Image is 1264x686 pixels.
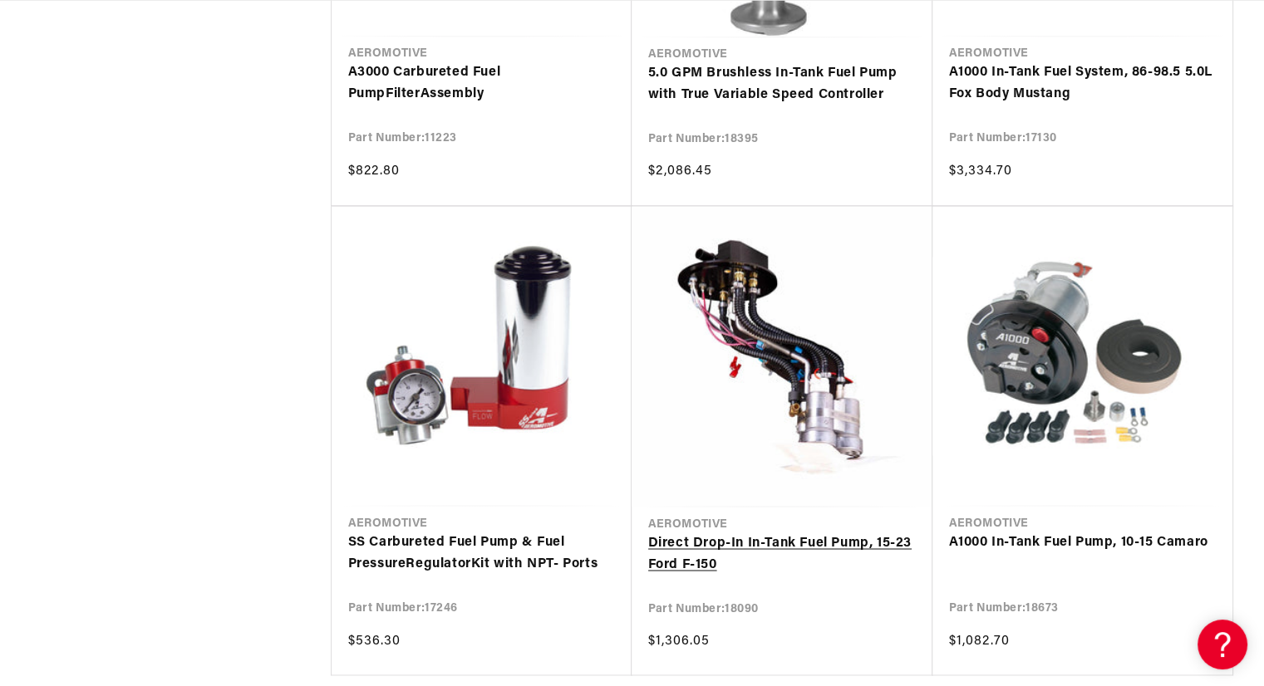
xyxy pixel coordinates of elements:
[348,62,615,105] a: A3000 Carbureted Fuel PumpFilterAssembly
[648,63,916,105] a: 5.0 GPM Brushless In-Tank Fuel Pump with True Variable Speed Controller
[949,532,1216,553] a: A1000 In-Tank Fuel Pump, 10-15 Camaro
[348,532,615,574] a: SS Carbureted Fuel Pump & Fuel PressureRegulatorKit with NPT- Ports
[648,532,916,575] a: Direct Drop-In In-Tank Fuel Pump, 15-23 Ford F-150
[949,62,1216,105] a: A1000 In-Tank Fuel System, 86-98.5 5.0L Fox Body Mustang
